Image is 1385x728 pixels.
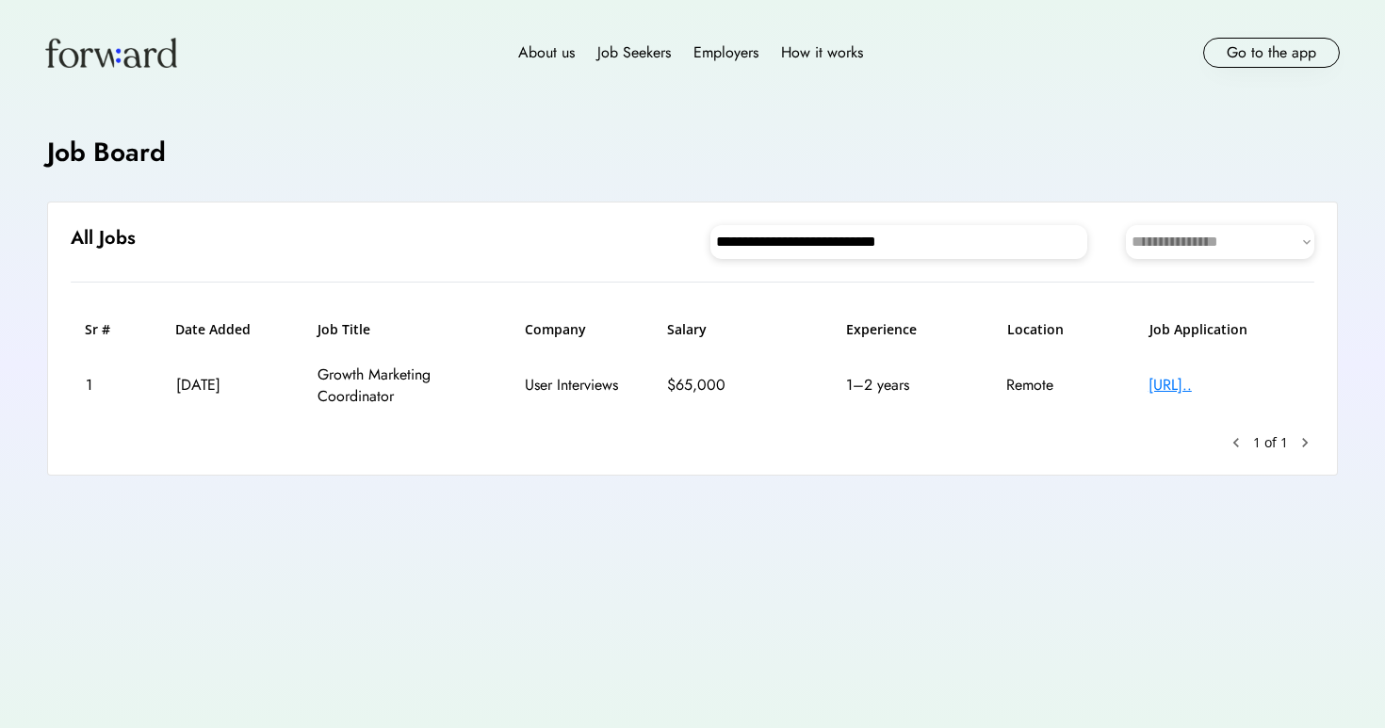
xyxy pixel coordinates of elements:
div: User Interviews [525,375,619,396]
h6: Sr # [85,320,127,339]
div: Job Seekers [597,41,671,64]
button: keyboard_arrow_left [1227,433,1246,452]
div: Growth Marketing Coordinator [318,364,478,407]
h6: Company [525,320,619,339]
div: 1–2 years [846,375,959,396]
h4: Job Board [47,134,166,170]
h6: Job Application [1149,320,1300,339]
div: $65,000 [667,375,799,396]
button: chevron_right [1295,433,1314,452]
div: [DATE] [176,375,270,396]
img: Forward logo [45,38,177,68]
h6: Salary [667,320,799,339]
div: Employers [693,41,758,64]
div: Remote [1006,375,1100,396]
div: About us [518,41,575,64]
h6: Date Added [175,320,269,339]
h6: Location [1007,320,1101,339]
button: Go to the app [1203,38,1340,68]
div: 1 [86,375,128,396]
div: 1 of 1 [1253,433,1288,452]
div: [URL].. [1149,375,1299,396]
h6: Job Title [318,320,370,339]
h6: Experience [846,320,959,339]
div: How it works [781,41,863,64]
h6: All Jobs [71,225,136,251]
